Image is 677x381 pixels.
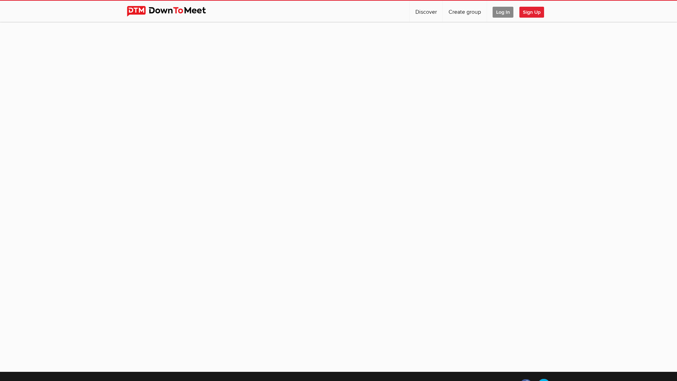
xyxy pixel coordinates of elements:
[127,6,217,17] img: DownToMeet
[410,1,443,22] a: Discover
[519,7,544,18] span: Sign Up
[519,1,550,22] a: Sign Up
[493,7,513,18] span: Log In
[487,1,519,22] a: Log In
[443,1,487,22] a: Create group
